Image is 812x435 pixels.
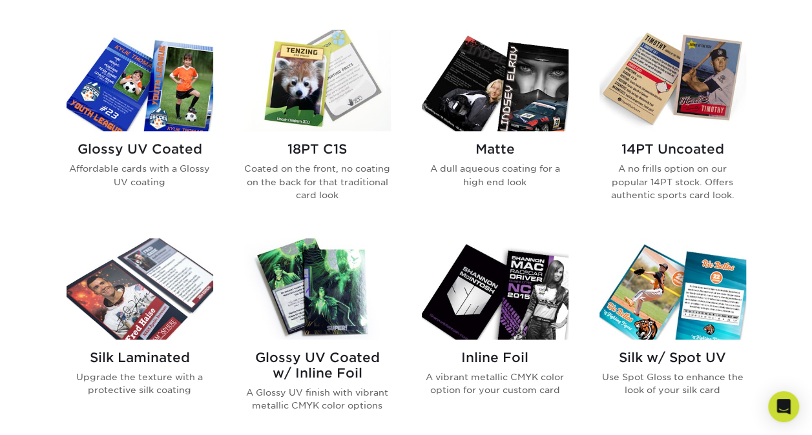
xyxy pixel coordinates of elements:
[422,30,568,222] a: Matte Trading Cards Matte A dull aqueous coating for a high end look
[244,238,391,339] img: Glossy UV Coated w/ Inline Foil Trading Cards
[422,350,568,365] h2: Inline Foil
[244,350,391,381] h2: Glossy UV Coated w/ Inline Foil
[599,30,746,222] a: 14PT Uncoated Trading Cards 14PT Uncoated A no frills option on our popular 14PT stock. Offers au...
[422,162,568,188] p: A dull aqueous coating for a high end look
[67,238,213,339] img: Silk Laminated Trading Cards
[599,162,746,201] p: A no frills option on our popular 14PT stock. Offers authentic sports card look.
[422,238,568,339] img: Inline Foil Trading Cards
[599,350,746,365] h2: Silk w/ Spot UV
[244,30,391,222] a: 18PT C1S Trading Cards 18PT C1S Coated on the front, no coating on the back for that traditional ...
[422,238,568,433] a: Inline Foil Trading Cards Inline Foil A vibrant metallic CMYK color option for your custom card
[599,141,746,157] h2: 14PT Uncoated
[67,370,213,397] p: Upgrade the texture with a protective silk coating
[244,386,391,412] p: A Glossy UV finish with vibrant metallic CMYK color options
[67,238,213,433] a: Silk Laminated Trading Cards Silk Laminated Upgrade the texture with a protective silk coating
[599,30,746,131] img: 14PT Uncoated Trading Cards
[422,370,568,397] p: A vibrant metallic CMYK color option for your custom card
[244,238,391,433] a: Glossy UV Coated w/ Inline Foil Trading Cards Glossy UV Coated w/ Inline Foil A Glossy UV finish ...
[67,350,213,365] h2: Silk Laminated
[599,238,746,433] a: Silk w/ Spot UV Trading Cards Silk w/ Spot UV Use Spot Gloss to enhance the look of your silk card
[67,141,213,157] h2: Glossy UV Coated
[67,30,213,222] a: Glossy UV Coated Trading Cards Glossy UV Coated Affordable cards with a Glossy UV coating
[67,162,213,188] p: Affordable cards with a Glossy UV coating
[422,141,568,157] h2: Matte
[422,30,568,131] img: Matte Trading Cards
[244,141,391,157] h2: 18PT C1S
[244,162,391,201] p: Coated on the front, no coating on the back for that traditional card look
[67,30,213,131] img: Glossy UV Coated Trading Cards
[244,30,391,131] img: 18PT C1S Trading Cards
[768,391,799,422] div: Open Intercom Messenger
[599,238,746,339] img: Silk w/ Spot UV Trading Cards
[599,370,746,397] p: Use Spot Gloss to enhance the look of your silk card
